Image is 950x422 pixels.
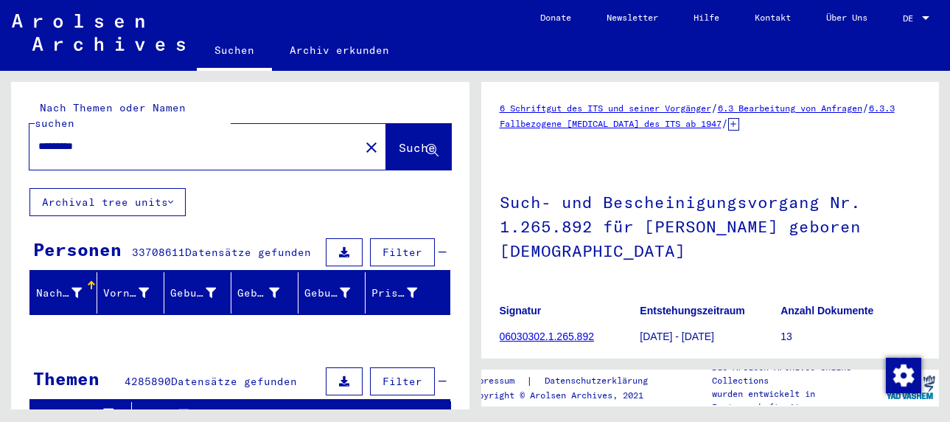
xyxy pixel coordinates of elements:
[640,305,744,316] b: Entstehungszeitraum
[35,101,186,130] mat-label: Nach Themen oder Namen suchen
[780,329,921,345] p: 13
[468,373,666,389] div: |
[399,140,436,155] span: Suche
[231,272,298,314] mat-header-cell: Geburt‏
[383,246,422,259] span: Filter
[780,305,873,316] b: Anzahl Dokumente
[132,246,185,259] span: 33708611
[500,103,711,114] a: 6 Schriftgut des ITS und seiner Vorgänger
[533,373,666,389] a: Datenschutzerklärung
[468,389,666,402] p: Copyright © Arolsen Archives, 2021
[370,367,435,395] button: Filter
[712,361,881,387] p: Die Arolsen Archives Online-Collections
[357,132,386,162] button: Clear
[304,286,350,301] div: Geburtsdatum
[371,281,436,305] div: Prisoner #
[185,246,311,259] span: Datensätze gefunden
[366,272,450,314] mat-header-cell: Prisoner #
[103,281,167,305] div: Vorname
[97,272,164,314] mat-header-cell: Vorname
[33,365,99,392] div: Themen
[33,236,122,263] div: Personen
[237,281,298,305] div: Geburt‏
[383,375,422,388] span: Filter
[712,387,881,414] p: wurden entwickelt in Partnerschaft mit
[103,286,149,301] div: Vorname
[883,369,938,406] img: yv_logo.png
[718,103,862,114] a: 6.3 Bearbeitung von Anfragen
[500,331,594,342] a: 06030302.1.265.892
[886,358,921,393] img: Zustimmung ändern
[363,139,380,156] mat-icon: close
[298,272,366,314] mat-header-cell: Geburtsdatum
[29,188,186,216] button: Archival tree units
[468,373,526,389] a: Impressum
[711,101,718,114] span: /
[500,168,921,282] h1: Such- und Bescheinigungsvorgang Nr. 1.265.892 für [PERSON_NAME] geboren [DEMOGRAPHIC_DATA]
[386,124,451,170] button: Suche
[500,305,542,316] b: Signatur
[36,407,120,422] div: Signature
[197,32,272,71] a: Suchen
[862,101,869,114] span: /
[36,286,82,301] div: Nachname
[237,286,279,301] div: Geburt‏
[36,281,100,305] div: Nachname
[170,281,234,305] div: Geburtsname
[903,13,919,24] span: DE
[171,375,297,388] span: Datensätze gefunden
[304,281,369,305] div: Geburtsdatum
[164,272,231,314] mat-header-cell: Geburtsname
[170,286,216,301] div: Geburtsname
[722,117,728,130] span: /
[12,14,185,51] img: Arolsen_neg.svg
[125,375,171,388] span: 4285890
[370,238,435,266] button: Filter
[371,286,417,301] div: Prisoner #
[640,329,780,345] p: [DATE] - [DATE]
[272,32,407,68] a: Archiv erkunden
[30,272,97,314] mat-header-cell: Nachname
